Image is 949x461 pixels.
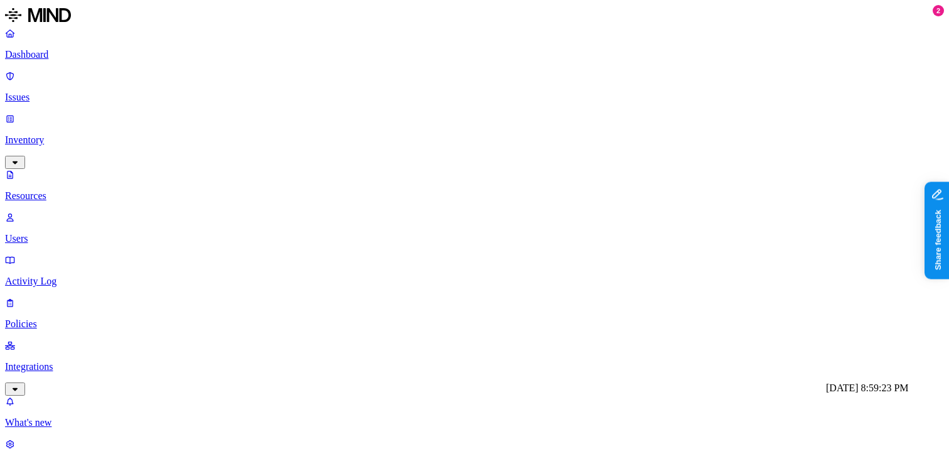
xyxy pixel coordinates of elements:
p: Inventory [5,134,944,146]
p: Resources [5,190,944,202]
div: [DATE] 8:59:23 PM [826,382,909,394]
p: What's new [5,417,944,428]
p: Issues [5,92,944,103]
p: Users [5,233,944,244]
p: Integrations [5,361,944,372]
div: 2 [933,5,944,16]
p: Activity Log [5,276,944,287]
p: Dashboard [5,49,944,60]
p: Policies [5,318,944,330]
img: MIND [5,5,71,25]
